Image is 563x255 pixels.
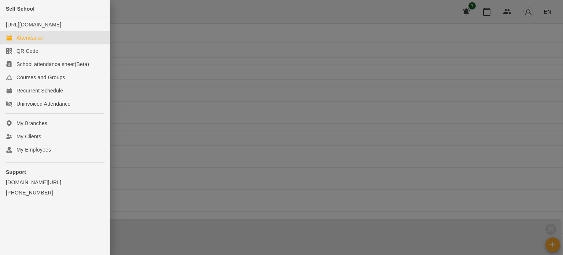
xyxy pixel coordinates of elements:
p: Support [6,168,104,176]
a: [PHONE_NUMBER] [6,189,104,196]
a: [URL][DOMAIN_NAME] [6,22,61,28]
div: Courses and Groups [16,74,65,81]
span: Self School [6,6,34,12]
a: [DOMAIN_NAME][URL] [6,179,104,186]
div: My Clients [16,133,41,140]
div: Uninvoiced Attendance [16,100,70,108]
div: School attendance sheet(Beta) [16,61,89,68]
div: Recurrent Schedule [16,87,63,94]
div: Attendance [16,34,43,41]
div: My Branches [16,120,47,127]
div: My Employees [16,146,51,153]
div: QR Code [16,47,38,55]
